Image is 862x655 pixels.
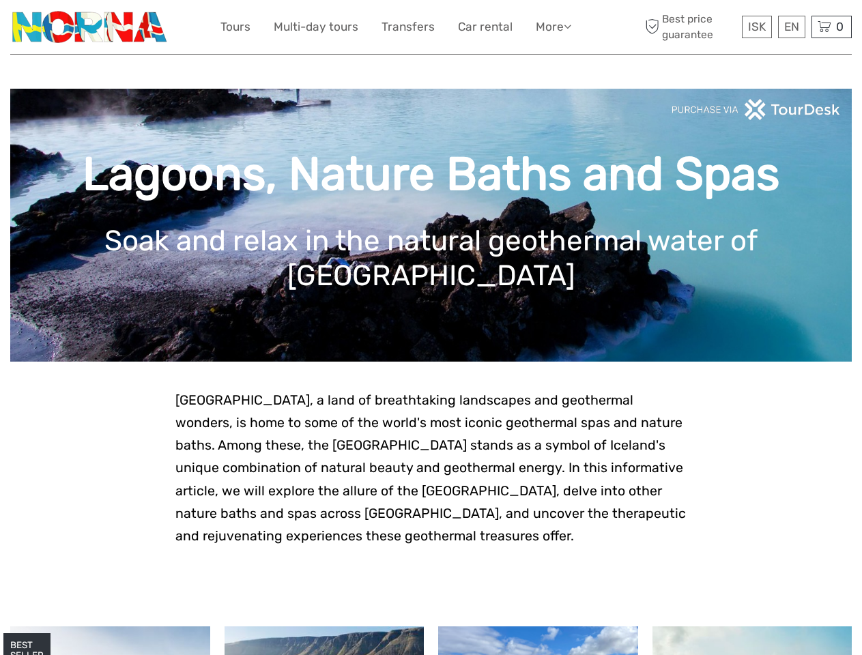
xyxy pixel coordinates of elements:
a: Car rental [458,17,513,37]
a: Multi-day tours [274,17,358,37]
img: PurchaseViaTourDeskwhite.png [671,99,842,120]
a: Transfers [382,17,435,37]
h1: Soak and relax in the natural geothermal water of [GEOGRAPHIC_DATA] [31,224,831,293]
a: More [536,17,571,37]
img: 3202-b9b3bc54-fa5a-4c2d-a914-9444aec66679_logo_small.png [10,10,171,44]
span: 0 [834,20,846,33]
span: ISK [748,20,766,33]
h1: Lagoons, Nature Baths and Spas [31,147,831,202]
span: [GEOGRAPHIC_DATA], a land of breathtaking landscapes and geothermal wonders, is home to some of t... [175,392,686,544]
a: Tours [220,17,250,37]
span: Best price guarantee [642,12,738,42]
div: EN [778,16,805,38]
